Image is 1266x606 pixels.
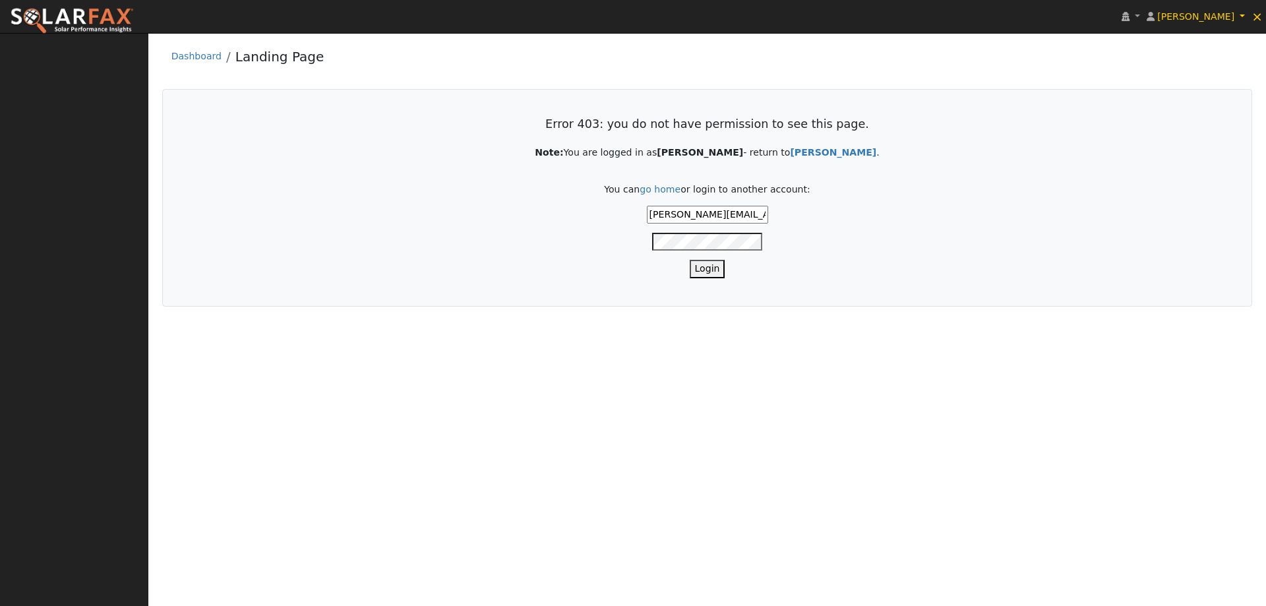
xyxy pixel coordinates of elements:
span: × [1251,9,1263,24]
a: Back to User [790,147,876,158]
button: Login [690,260,725,278]
strong: Note: [535,147,563,158]
li: Landing Page [222,47,324,73]
a: Dashboard [171,51,222,61]
input: Email [647,206,768,224]
strong: [PERSON_NAME] [790,147,876,158]
span: [PERSON_NAME] [1157,11,1234,22]
strong: [PERSON_NAME] [657,147,743,158]
h3: Error 403: you do not have permission to see this page. [191,117,1224,131]
p: You are logged in as - return to . [191,146,1224,160]
a: go home [640,184,680,195]
p: You can or login to another account: [191,183,1224,197]
img: SolarFax [10,7,134,35]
